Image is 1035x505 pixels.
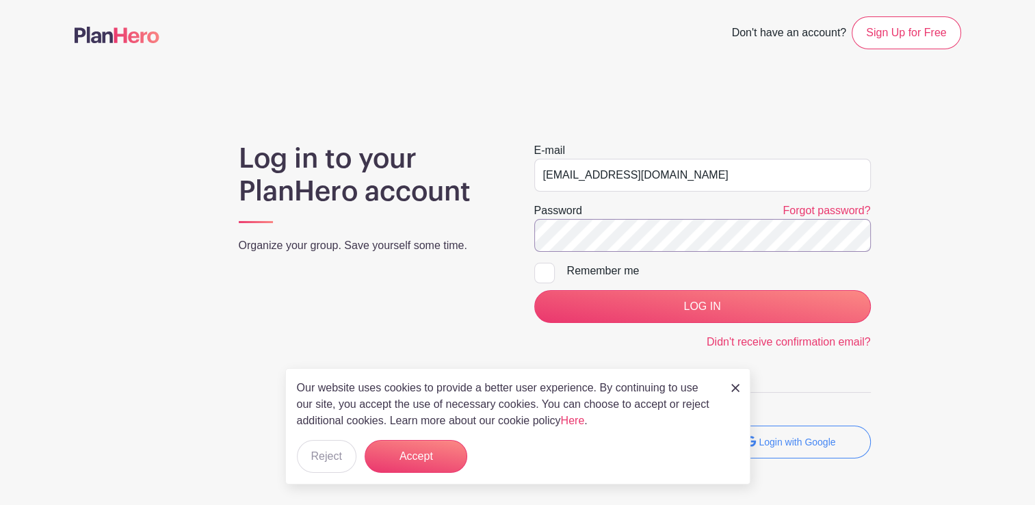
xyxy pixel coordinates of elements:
h1: Log in to your PlanHero account [239,142,501,208]
img: logo-507f7623f17ff9eddc593b1ce0a138ce2505c220e1c5a4e2b4648c50719b7d32.svg [75,27,159,43]
span: Don't have an account? [731,19,846,49]
img: close_button-5f87c8562297e5c2d7936805f587ecaba9071eb48480494691a3f1689db116b3.svg [731,384,739,392]
button: Reject [297,440,356,473]
input: LOG IN [534,290,871,323]
a: Here [561,415,585,426]
a: Didn't receive confirmation email? [707,336,871,348]
small: Login with Google [759,437,835,448]
a: Forgot password? [783,205,870,216]
button: Accept [365,440,467,473]
div: Remember me [567,263,871,279]
label: Password [534,203,582,219]
input: e.g. julie@eventco.com [534,159,871,192]
a: Sign Up for Free [852,16,960,49]
p: Organize your group. Save yourself some time. [239,237,501,254]
button: Login with Google [711,426,871,458]
p: Our website uses cookies to provide a better user experience. By continuing to use our site, you ... [297,380,717,429]
label: E-mail [534,142,565,159]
